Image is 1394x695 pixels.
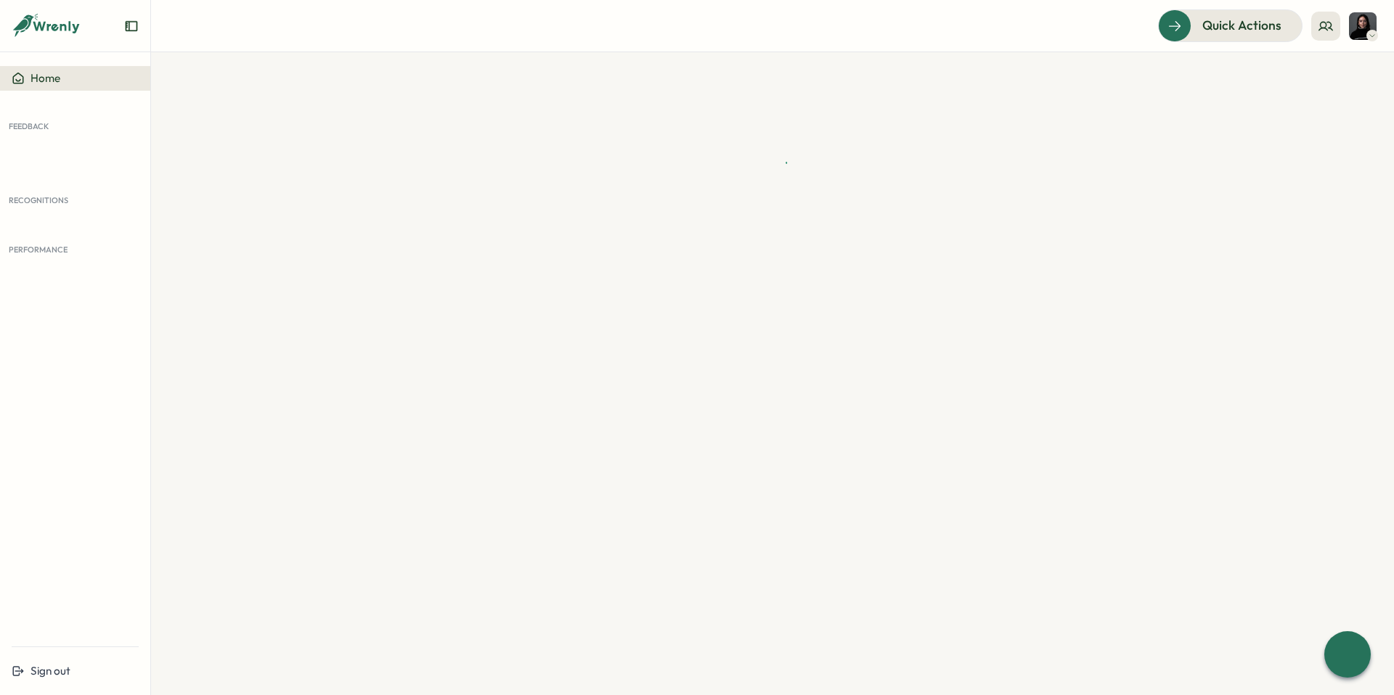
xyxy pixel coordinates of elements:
img: Lisa Scherer [1349,12,1377,40]
button: Expand sidebar [124,19,139,33]
span: Home [30,71,60,85]
span: Quick Actions [1202,16,1281,35]
button: Quick Actions [1158,9,1303,41]
span: Sign out [30,664,70,678]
